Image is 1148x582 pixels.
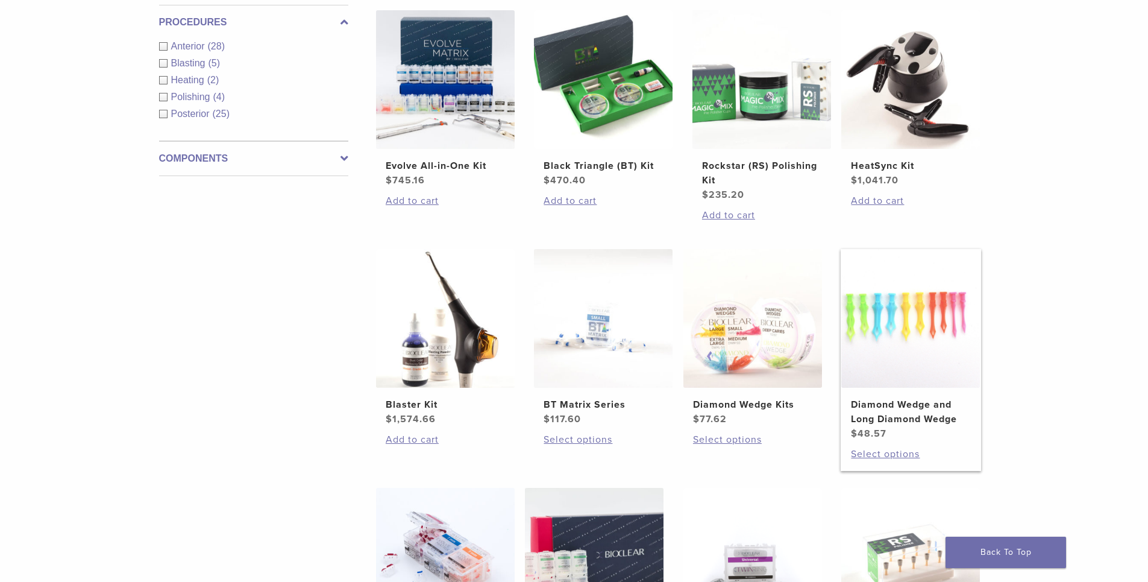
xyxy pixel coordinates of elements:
[683,249,822,388] img: Diamond Wedge Kits
[692,10,832,202] a: Rockstar (RS) Polishing KitRockstar (RS) Polishing Kit $235.20
[693,432,812,447] a: Select options for “Diamond Wedge Kits”
[208,41,225,51] span: (28)
[386,397,505,412] h2: Blaster Kit
[386,194,505,208] a: Add to cart: “Evolve All-in-One Kit”
[386,432,505,447] a: Add to cart: “Blaster Kit”
[207,75,219,85] span: (2)
[208,58,220,68] span: (5)
[544,174,550,186] span: $
[533,10,674,188] a: Black Triangle (BT) KitBlack Triangle (BT) Kit $470.40
[851,428,886,440] bdi: 48.57
[534,249,673,388] img: BT Matrix Series
[702,159,821,188] h2: Rockstar (RS) Polishing Kit
[376,249,515,388] img: Blaster Kit
[946,537,1066,568] a: Back To Top
[171,109,213,119] span: Posterior
[683,249,823,426] a: Diamond Wedge KitsDiamond Wedge Kits $77.62
[702,189,744,201] bdi: 235.20
[375,249,516,426] a: Blaster KitBlaster Kit $1,574.66
[386,174,425,186] bdi: 745.16
[544,397,663,412] h2: BT Matrix Series
[533,249,674,426] a: BT Matrix SeriesBT Matrix Series $117.60
[376,10,515,149] img: Evolve All-in-One Kit
[386,413,392,425] span: $
[841,10,981,188] a: HeatSync KitHeatSync Kit $1,041.70
[544,194,663,208] a: Add to cart: “Black Triangle (BT) Kit”
[171,92,213,102] span: Polishing
[693,413,727,425] bdi: 77.62
[544,174,586,186] bdi: 470.40
[851,397,970,426] h2: Diamond Wedge and Long Diamond Wedge
[386,159,505,173] h2: Evolve All-in-One Kit
[534,10,673,149] img: Black Triangle (BT) Kit
[386,413,436,425] bdi: 1,574.66
[851,447,970,461] a: Select options for “Diamond Wedge and Long Diamond Wedge”
[841,249,981,441] a: Diamond Wedge and Long Diamond WedgeDiamond Wedge and Long Diamond Wedge $48.57
[213,92,225,102] span: (4)
[702,189,709,201] span: $
[159,151,348,166] label: Components
[544,413,581,425] bdi: 117.60
[171,41,208,51] span: Anterior
[375,10,516,188] a: Evolve All-in-One KitEvolve All-in-One Kit $745.16
[851,174,858,186] span: $
[171,58,209,68] span: Blasting
[851,174,899,186] bdi: 1,041.70
[159,15,348,30] label: Procedures
[544,432,663,447] a: Select options for “BT Matrix Series”
[851,428,858,440] span: $
[213,109,230,119] span: (25)
[851,194,970,208] a: Add to cart: “HeatSync Kit”
[544,413,550,425] span: $
[171,75,207,85] span: Heating
[693,397,812,412] h2: Diamond Wedge Kits
[702,208,821,223] a: Add to cart: “Rockstar (RS) Polishing Kit”
[693,413,700,425] span: $
[841,249,980,388] img: Diamond Wedge and Long Diamond Wedge
[841,10,980,149] img: HeatSync Kit
[386,174,392,186] span: $
[544,159,663,173] h2: Black Triangle (BT) Kit
[851,159,970,173] h2: HeatSync Kit
[692,10,831,149] img: Rockstar (RS) Polishing Kit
